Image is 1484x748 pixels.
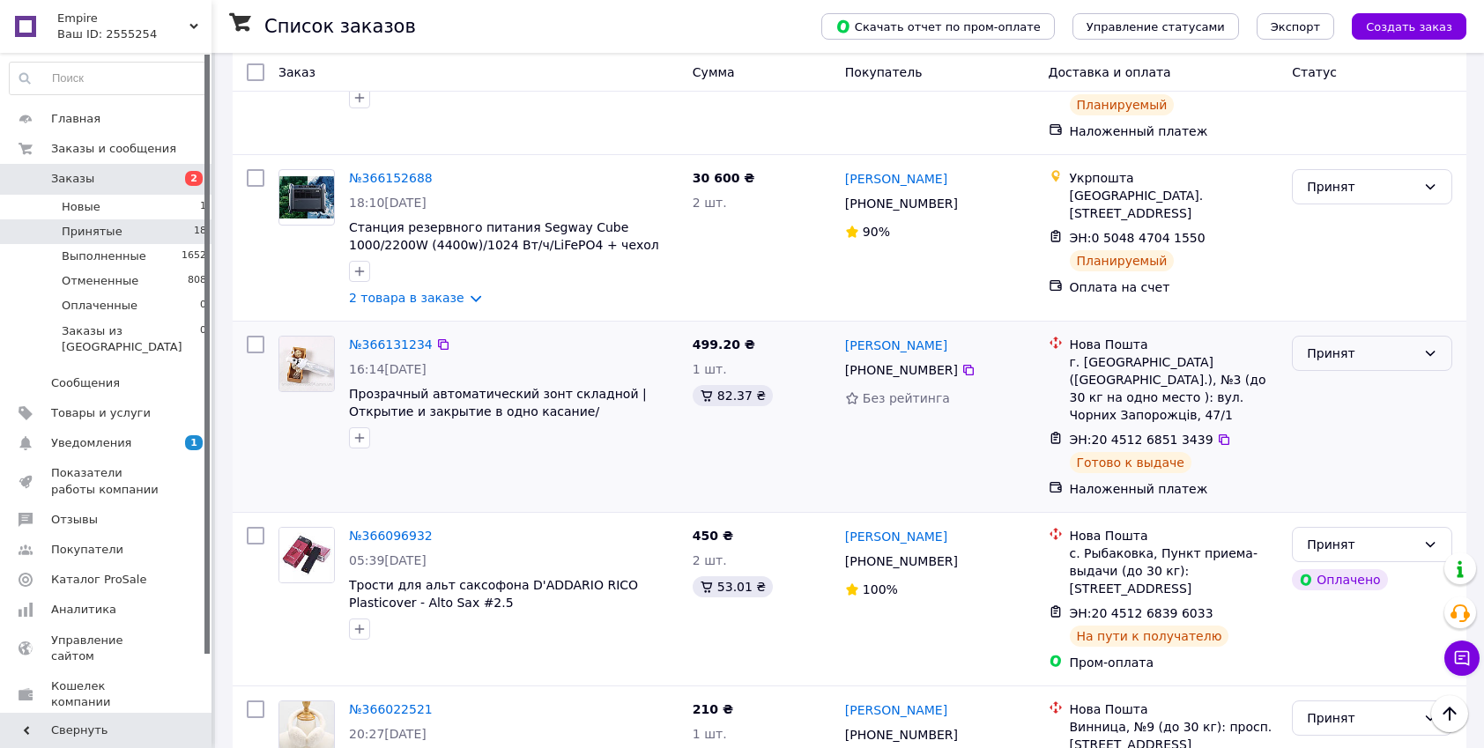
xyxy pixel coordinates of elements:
[51,171,94,187] span: Заказы
[845,196,958,211] span: [PHONE_NUMBER]
[1070,336,1279,353] div: Нова Пошта
[693,65,735,79] span: Сумма
[349,727,427,741] span: 20:27[DATE]
[1087,20,1225,33] span: Управление статусами
[693,727,727,741] span: 1 шт.
[362,702,433,716] span: 366022521
[1307,708,1416,728] div: Принят
[863,391,950,405] span: Без рейтинга
[62,224,122,240] span: Принятые
[349,387,647,436] span: Прозрачный автоматический зонт складной | Открытие и закрытие в одно касание/ портативный Біла ручка
[278,169,335,226] a: Фото товару
[693,576,773,597] div: 53.01 ₴
[349,291,464,305] a: 2 товара в заказе
[182,248,206,264] span: 1652
[200,199,206,215] span: 1
[349,702,433,716] span: №
[821,13,1055,40] button: Скачать отчет по пром-оплате
[1307,344,1416,363] div: Принят
[1072,13,1239,40] button: Управление статусами
[693,553,727,567] span: 2 шт.
[835,19,1041,34] span: Скачать отчет по пром-оплате
[62,199,100,215] span: Новые
[1431,695,1468,732] button: Наверх
[1070,169,1279,187] div: Укрпошта
[349,553,427,567] span: 05:39[DATE]
[1292,569,1387,590] div: Оплачено
[863,225,890,239] span: 90%
[1070,606,1213,620] span: ЭН:
[845,65,923,79] span: Покупатель
[1070,122,1279,140] div: Наложенный платеж
[349,220,659,252] a: Станция резервного питания Segway Cube 1000/2200W (4400w)/1024 Вт/ч/LiFePO4 + чехол
[62,248,146,264] span: Выполненные
[51,465,163,497] span: Показатели работы компании
[693,337,755,352] span: 499.20 ₴
[349,337,433,352] span: №
[349,529,433,543] span: №
[279,337,334,391] img: Фото товару
[1070,452,1191,473] div: Готово к выдаче
[693,385,773,406] div: 82.37 ₴
[51,375,120,391] span: Сообщения
[845,337,947,354] a: [PERSON_NAME]
[349,529,433,543] a: №366096932
[693,702,733,716] span: 210 ₴
[349,578,638,610] a: Трости для альт саксофона D'ADDARIO RICO Plasticover - Alto Sax #2.5
[349,171,433,185] a: №366152688
[62,298,137,314] span: Оплаченные
[278,65,315,79] span: Заказ
[845,528,947,545] a: [PERSON_NAME]
[845,170,947,188] a: [PERSON_NAME]
[845,728,958,742] span: [PHONE_NUMBER]
[51,633,163,664] span: Управление сайтом
[362,337,433,352] span: 366131234
[278,336,335,392] a: Фото товару
[863,582,898,596] span: 100%
[57,11,189,26] span: Empire
[1070,433,1213,447] span: ЭН:
[1070,626,1229,647] div: На пути к получателю
[1070,353,1279,424] div: г. [GEOGRAPHIC_DATA] ([GEOGRAPHIC_DATA].), №3 (до 30 кг на одно место ): вул. Чорних Запорожців, ...
[845,701,947,719] a: [PERSON_NAME]
[349,362,427,376] span: 16:14[DATE]
[1070,544,1279,597] div: с. Рыбаковка, Пункт приема-выдачи (до 30 кг): [STREET_ADDRESS]
[1070,700,1279,718] div: Нова Пошта
[693,362,727,376] span: 1 шт.
[1366,20,1452,33] span: Создать заказ
[1070,231,1206,245] span: ЭН:
[1092,433,1213,447] span: 20 4512 6851 3439
[51,512,98,528] span: Отзывы
[10,63,207,94] input: Поиск
[1292,65,1337,79] span: Статус
[62,273,138,289] span: Отмененные
[188,273,206,289] span: 808
[1092,231,1206,245] span: 0 5048 4704 1550
[349,171,433,185] span: №
[51,141,176,157] span: Заказы и сообщения
[693,196,727,210] span: 2 шт.
[693,529,733,543] span: 450 ₴
[1271,20,1320,33] span: Экспорт
[1070,278,1279,296] div: Оплата на счет
[51,111,100,127] span: Главная
[194,224,206,240] span: 18
[1070,480,1279,498] div: Наложенный платеж
[1070,527,1279,544] div: Нова Пошта
[264,16,416,37] h1: Список заказов
[693,171,755,185] span: 30 600 ₴
[349,702,433,716] a: №366022521
[200,298,206,314] span: 0
[51,435,131,451] span: Уведомления
[185,171,203,186] span: 2
[349,196,427,210] span: 18:10[DATE]
[51,572,146,588] span: Каталог ProSale
[62,323,200,355] span: Заказы из [GEOGRAPHIC_DATA]
[845,554,958,568] span: [PHONE_NUMBER]
[1070,94,1175,115] div: Планируемый
[185,435,203,450] span: 1
[51,542,123,558] span: Покупатели
[1307,177,1416,196] div: Принят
